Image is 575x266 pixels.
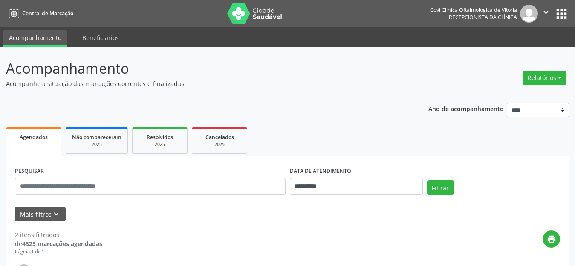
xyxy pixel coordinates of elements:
[76,30,125,45] a: Beneficiários
[6,6,73,20] a: Central de Marcação
[15,165,44,178] label: PESQUISAR
[290,165,351,178] label: DATA DE ATENDIMENTO
[139,141,181,148] div: 2025
[6,58,400,79] p: Acompanhamento
[15,207,66,222] button: Mais filtroskeyboard_arrow_down
[72,134,121,141] span: Não compareceram
[523,71,566,85] button: Relatórios
[72,141,121,148] div: 2025
[554,6,569,21] button: apps
[15,239,102,248] div: de
[20,134,48,141] span: Agendados
[147,134,173,141] span: Resolvidos
[520,5,538,23] img: img
[22,240,102,248] strong: 4525 marcações agendadas
[449,14,517,21] span: Recepcionista da clínica
[15,230,102,239] div: 2 itens filtrados
[205,134,234,141] span: Cancelados
[547,235,556,244] i: print
[22,10,73,17] span: Central de Marcação
[3,30,67,47] a: Acompanhamento
[543,230,560,248] button: print
[427,180,454,195] button: Filtrar
[6,79,400,88] p: Acompanhe a situação das marcações correntes e finalizadas
[15,248,102,255] div: Página 1 de 1
[52,209,61,219] i: keyboard_arrow_down
[538,5,554,23] button: 
[428,103,504,114] p: Ano de acompanhamento
[430,6,517,14] div: Covi Clinica Oftalmologica de Vitoria
[541,8,551,17] i: 
[198,141,241,148] div: 2025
